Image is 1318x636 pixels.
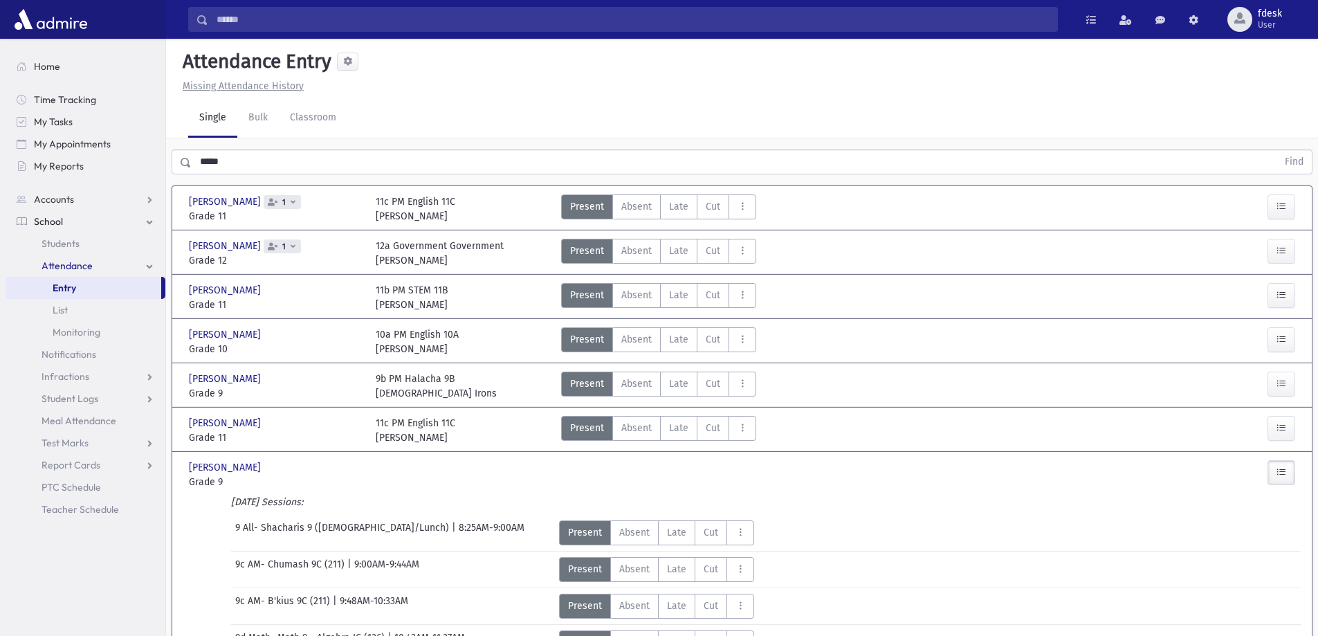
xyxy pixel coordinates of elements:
[231,496,303,508] i: [DATE] Sessions:
[376,194,455,224] div: 11c PM English 11C [PERSON_NAME]
[669,421,688,435] span: Late
[706,244,720,258] span: Cut
[704,525,718,540] span: Cut
[6,55,165,78] a: Home
[235,520,452,545] span: 9 All- Shacharis 9 ([DEMOGRAPHIC_DATA]/Lunch)
[189,327,264,342] span: [PERSON_NAME]
[42,392,98,405] span: Student Logs
[561,194,756,224] div: AttTypes
[669,199,688,214] span: Late
[667,525,686,540] span: Late
[42,481,101,493] span: PTC Schedule
[42,348,96,361] span: Notifications
[34,160,84,172] span: My Reports
[34,60,60,73] span: Home
[669,332,688,347] span: Late
[189,342,362,356] span: Grade 10
[561,416,756,445] div: AttTypes
[621,332,652,347] span: Absent
[189,283,264,298] span: [PERSON_NAME]
[570,421,604,435] span: Present
[6,233,165,255] a: Students
[280,198,289,207] span: 1
[6,188,165,210] a: Accounts
[619,599,650,613] span: Absent
[459,520,524,545] span: 8:25AM-9:00AM
[34,193,74,206] span: Accounts
[619,525,650,540] span: Absent
[177,80,304,92] a: Missing Attendance History
[189,475,362,489] span: Grade 9
[621,288,652,302] span: Absent
[189,460,264,475] span: [PERSON_NAME]
[340,594,408,619] span: 9:48AM-10:33AM
[34,116,73,128] span: My Tasks
[619,562,650,576] span: Absent
[354,557,419,582] span: 9:00AM-9:44AM
[621,244,652,258] span: Absent
[568,525,602,540] span: Present
[6,454,165,476] a: Report Cards
[561,372,756,401] div: AttTypes
[235,557,347,582] span: 9c AM- Chumash 9C (211)
[669,288,688,302] span: Late
[6,388,165,410] a: Student Logs
[376,372,497,401] div: 9b PM Halacha 9B [DEMOGRAPHIC_DATA] Irons
[376,327,459,356] div: 10a PM English 10A [PERSON_NAME]
[1258,8,1282,19] span: fdesk
[706,376,720,391] span: Cut
[6,89,165,111] a: Time Tracking
[669,244,688,258] span: Late
[34,138,111,150] span: My Appointments
[6,343,165,365] a: Notifications
[621,199,652,214] span: Absent
[34,93,96,106] span: Time Tracking
[333,594,340,619] span: |
[568,562,602,576] span: Present
[570,199,604,214] span: Present
[347,557,354,582] span: |
[53,282,76,294] span: Entry
[189,298,362,312] span: Grade 11
[376,283,448,312] div: 11b PM STEM 11B [PERSON_NAME]
[34,215,63,228] span: School
[6,432,165,454] a: Test Marks
[570,376,604,391] span: Present
[706,421,720,435] span: Cut
[621,421,652,435] span: Absent
[570,244,604,258] span: Present
[561,283,756,312] div: AttTypes
[235,594,333,619] span: 9c AM- B'kius 9C (211)
[6,299,165,321] a: List
[570,332,604,347] span: Present
[53,304,68,316] span: List
[376,239,504,268] div: 12a Government Government [PERSON_NAME]
[6,277,161,299] a: Entry
[452,520,459,545] span: |
[559,520,754,545] div: AttTypes
[667,562,686,576] span: Late
[6,210,165,233] a: School
[704,599,718,613] span: Cut
[183,80,304,92] u: Missing Attendance History
[561,327,756,356] div: AttTypes
[42,260,93,272] span: Attendance
[1258,19,1282,30] span: User
[188,99,237,138] a: Single
[42,237,80,250] span: Students
[559,594,754,619] div: AttTypes
[6,111,165,133] a: My Tasks
[561,239,756,268] div: AttTypes
[42,415,116,427] span: Meal Attendance
[6,476,165,498] a: PTC Schedule
[6,133,165,155] a: My Appointments
[6,410,165,432] a: Meal Attendance
[53,326,100,338] span: Monitoring
[706,199,720,214] span: Cut
[237,99,279,138] a: Bulk
[42,459,100,471] span: Report Cards
[6,365,165,388] a: Infractions
[706,332,720,347] span: Cut
[667,599,686,613] span: Late
[189,253,362,268] span: Grade 12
